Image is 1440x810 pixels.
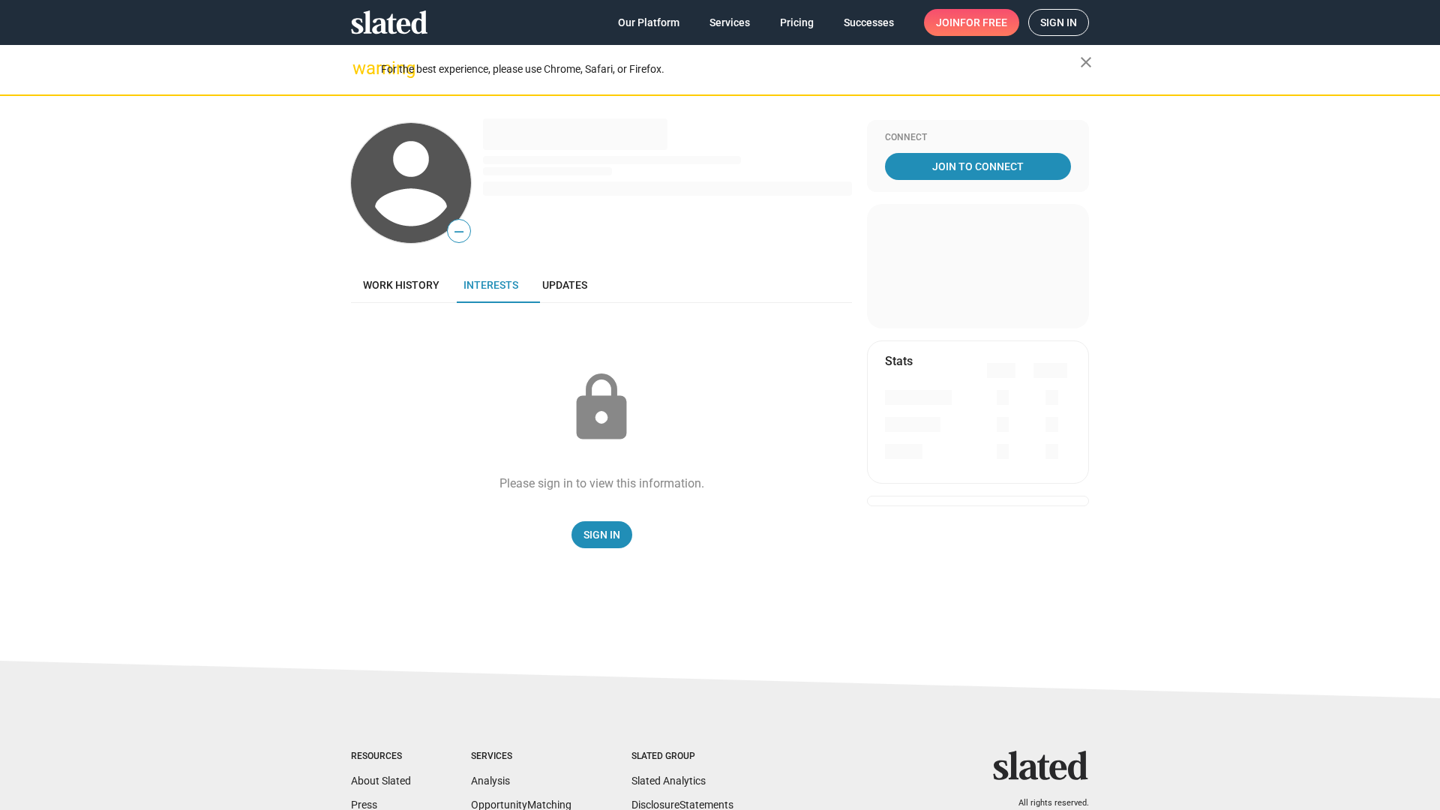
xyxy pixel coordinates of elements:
[471,751,571,763] div: Services
[768,9,826,36] a: Pricing
[351,751,411,763] div: Resources
[885,153,1071,180] a: Join To Connect
[709,9,750,36] span: Services
[571,521,632,548] a: Sign In
[583,521,620,548] span: Sign In
[1040,10,1077,35] span: Sign in
[697,9,762,36] a: Services
[844,9,894,36] span: Successes
[471,775,510,787] a: Analysis
[960,9,1007,36] span: for free
[463,279,518,291] span: Interests
[351,267,451,303] a: Work history
[936,9,1007,36] span: Join
[888,153,1068,180] span: Join To Connect
[631,751,733,763] div: Slated Group
[1028,9,1089,36] a: Sign in
[832,9,906,36] a: Successes
[448,222,470,241] span: —
[885,353,913,369] mat-card-title: Stats
[885,132,1071,144] div: Connect
[618,9,679,36] span: Our Platform
[351,775,411,787] a: About Slated
[780,9,814,36] span: Pricing
[363,279,439,291] span: Work history
[606,9,691,36] a: Our Platform
[381,59,1080,79] div: For the best experience, please use Chrome, Safari, or Firefox.
[530,267,599,303] a: Updates
[924,9,1019,36] a: Joinfor free
[542,279,587,291] span: Updates
[499,475,704,491] div: Please sign in to view this information.
[352,59,370,77] mat-icon: warning
[451,267,530,303] a: Interests
[1077,53,1095,71] mat-icon: close
[564,370,639,445] mat-icon: lock
[631,775,706,787] a: Slated Analytics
